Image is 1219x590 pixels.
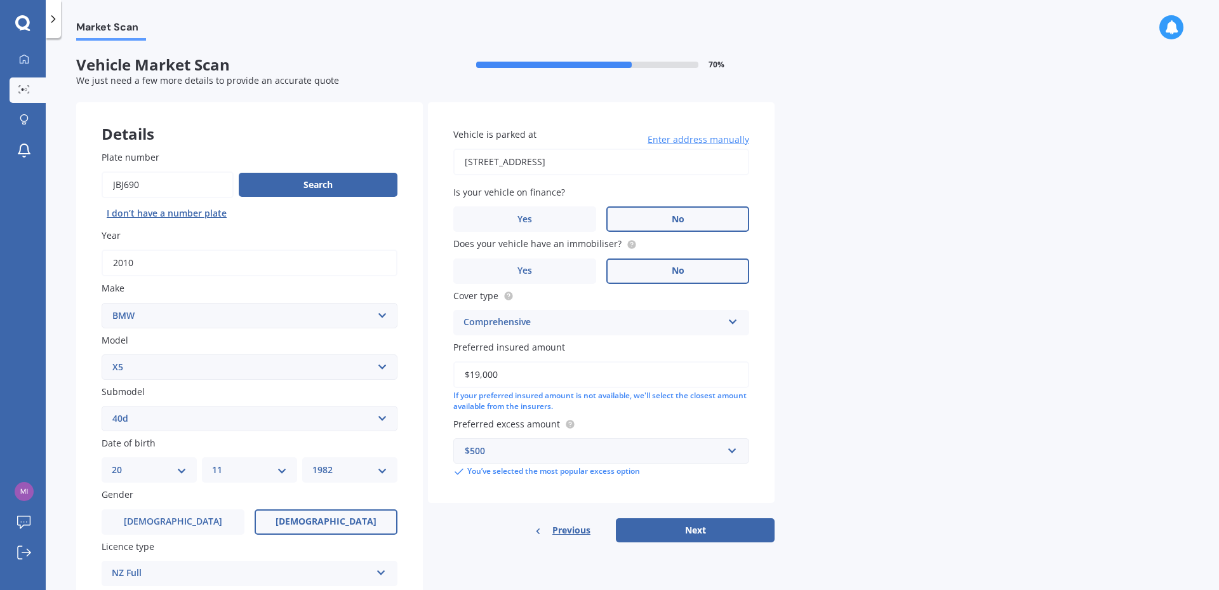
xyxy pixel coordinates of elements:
[465,444,723,458] div: $500
[76,102,423,140] div: Details
[102,250,397,276] input: YYYY
[648,133,749,146] span: Enter address manually
[15,482,34,501] img: 5825b0543f387f9509cfdfd85d4173d2
[517,265,532,276] span: Yes
[102,203,232,224] button: I don’t have a number plate
[453,149,749,175] input: Enter address
[102,283,124,295] span: Make
[453,391,749,412] div: If your preferred insured amount is not available, we'll select the closest amount available from...
[102,334,128,346] span: Model
[453,186,565,198] span: Is your vehicle on finance?
[102,171,234,198] input: Enter plate number
[453,128,536,140] span: Vehicle is parked at
[112,566,371,581] div: NZ Full
[102,540,154,553] span: Licence type
[453,361,749,388] input: Enter amount
[672,214,684,225] span: No
[672,265,684,276] span: No
[76,74,339,86] span: We just need a few more details to provide an accurate quote
[102,151,159,163] span: Plate number
[239,173,397,197] button: Search
[102,489,133,501] span: Gender
[102,437,156,449] span: Date of birth
[453,290,498,302] span: Cover type
[552,521,590,540] span: Previous
[276,516,376,527] span: [DEMOGRAPHIC_DATA]
[463,315,723,330] div: Comprehensive
[616,518,775,542] button: Next
[76,21,146,38] span: Market Scan
[709,60,724,69] span: 70 %
[453,418,560,430] span: Preferred excess amount
[517,214,532,225] span: Yes
[453,238,622,250] span: Does your vehicle have an immobiliser?
[102,386,145,398] span: Submodel
[453,341,565,353] span: Preferred insured amount
[76,56,425,74] span: Vehicle Market Scan
[453,466,749,478] div: You’ve selected the most popular excess option
[102,229,121,241] span: Year
[124,516,222,527] span: [DEMOGRAPHIC_DATA]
